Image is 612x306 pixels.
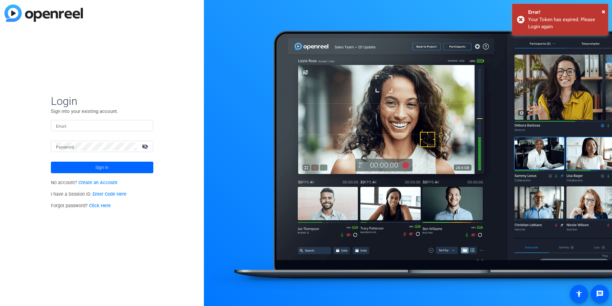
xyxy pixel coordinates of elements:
[51,94,153,108] span: Login
[575,290,583,298] mat-icon: accessibility
[56,124,67,129] mat-label: Email
[93,191,126,197] a: Enter Code Here
[95,159,109,175] span: Sign in
[602,7,605,16] button: Close
[89,203,111,208] a: Click Here
[602,8,605,15] span: ×
[51,180,118,185] span: No account?
[4,4,83,22] img: blue-gradient.svg
[78,180,117,185] a: Create an Account
[138,142,153,151] mat-icon: visibility_off
[56,145,74,149] mat-label: Password
[51,191,127,197] span: I have a Session ID.
[528,9,603,16] div: Error!
[51,203,111,208] span: Forgot password?
[528,16,603,30] div: Your Token has expired. Please Login again
[51,108,153,115] p: Sign into your existing account.
[51,162,153,173] button: Sign in
[596,290,604,298] mat-icon: message
[56,122,148,130] input: Enter Email Address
